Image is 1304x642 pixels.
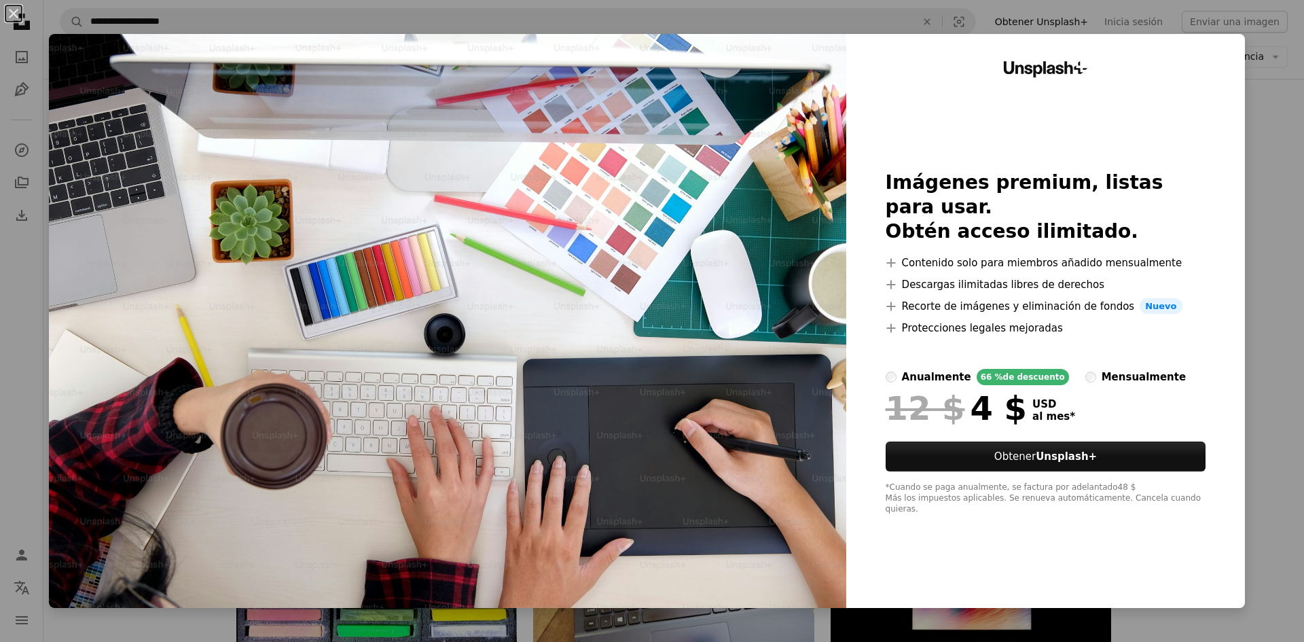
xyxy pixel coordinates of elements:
input: mensualmente [1085,372,1096,382]
span: al mes * [1032,410,1075,423]
li: Protecciones legales mejoradas [886,320,1206,336]
span: 12 $ [886,391,965,426]
strong: Unsplash+ [1036,450,1097,463]
div: mensualmente [1102,369,1186,385]
li: Descargas ilimitadas libres de derechos [886,277,1206,293]
div: *Cuando se paga anualmente, se factura por adelantado 48 $ Más los impuestos aplicables. Se renue... [886,482,1206,515]
button: ObtenerUnsplash+ [886,442,1206,471]
span: Nuevo [1140,298,1182,315]
span: USD [1032,398,1075,410]
h2: Imágenes premium, listas para usar. Obtén acceso ilimitado. [886,171,1206,244]
li: Recorte de imágenes y eliminación de fondos [886,298,1206,315]
div: 4 $ [886,391,1027,426]
div: 66 % de descuento [977,369,1069,385]
li: Contenido solo para miembros añadido mensualmente [886,255,1206,271]
input: anualmente66 %de descuento [886,372,896,382]
div: anualmente [902,369,971,385]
